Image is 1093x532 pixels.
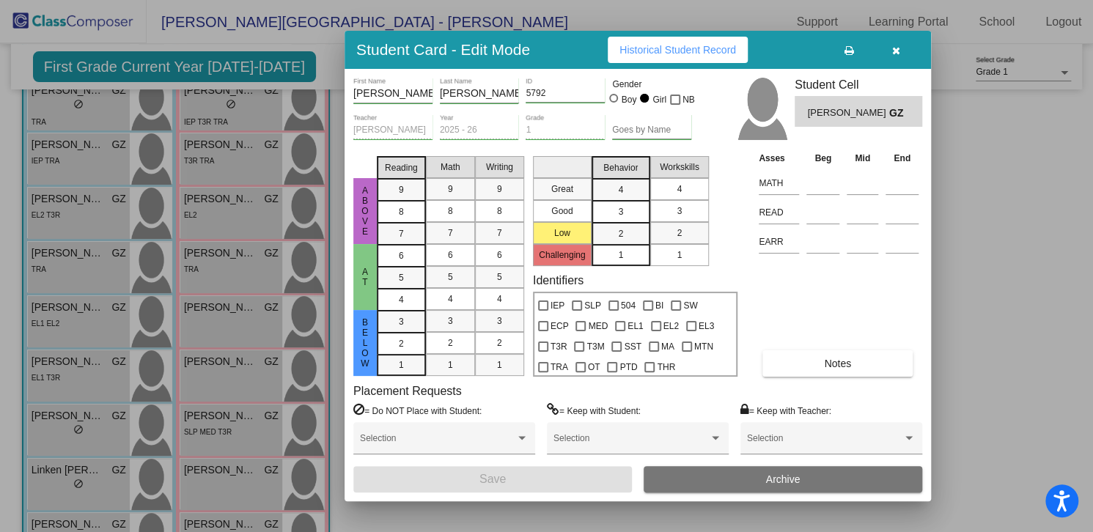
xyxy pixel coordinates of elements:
[399,271,404,284] span: 5
[547,403,641,418] label: = Keep with Student:
[621,297,636,314] span: 504
[603,161,638,174] span: Behavior
[353,403,482,418] label: = Do NOT Place with Student:
[497,336,502,350] span: 2
[762,350,913,377] button: Notes
[448,226,453,240] span: 7
[655,297,663,314] span: BI
[497,182,502,196] span: 9
[803,150,843,166] th: Beg
[628,317,643,335] span: EL1
[358,267,372,287] span: At
[657,358,675,376] span: THR
[399,358,404,372] span: 1
[661,338,674,355] span: MA
[699,317,714,335] span: EL3
[551,358,568,376] span: TRA
[624,338,641,355] span: SST
[755,150,803,166] th: Asses
[677,182,682,196] span: 4
[807,106,888,121] span: [PERSON_NAME]
[497,248,502,262] span: 6
[677,248,682,262] span: 1
[399,315,404,328] span: 3
[526,125,605,136] input: grade
[385,161,418,174] span: Reading
[766,473,801,485] span: Archive
[608,37,748,63] button: Historical Student Record
[356,40,530,59] h3: Student Card - Edit Mode
[644,466,922,492] button: Archive
[399,205,404,218] span: 8
[353,125,433,136] input: teacher
[448,204,453,218] span: 8
[677,204,682,218] span: 3
[448,248,453,262] span: 6
[440,125,519,136] input: year
[663,317,679,335] span: EL2
[889,106,910,121] span: GZ
[551,297,564,314] span: IEP
[358,185,372,237] span: Above
[618,183,623,196] span: 4
[551,338,567,355] span: T3R
[497,314,502,328] span: 3
[612,78,691,91] mat-label: Gender
[740,403,831,418] label: = Keep with Teacher:
[612,125,691,136] input: goes by name
[448,314,453,328] span: 3
[682,91,695,108] span: NB
[588,358,600,376] span: OT
[448,182,453,196] span: 9
[399,249,404,262] span: 6
[497,292,502,306] span: 4
[759,231,799,253] input: assessment
[448,270,453,284] span: 5
[677,226,682,240] span: 2
[399,227,404,240] span: 7
[526,89,605,99] input: Enter ID
[683,297,697,314] span: SW
[533,273,584,287] label: Identifiers
[619,358,637,376] span: PTD
[486,160,513,174] span: Writing
[795,78,922,92] h3: Student Cell
[399,337,404,350] span: 2
[843,150,882,166] th: Mid
[497,270,502,284] span: 5
[497,204,502,218] span: 8
[759,202,799,223] input: assessment
[694,338,713,355] span: MTN
[584,297,601,314] span: SLP
[588,317,608,335] span: MED
[551,317,569,335] span: ECP
[448,358,453,372] span: 1
[621,93,637,106] div: Boy
[618,227,623,240] span: 2
[497,358,502,372] span: 1
[618,248,623,262] span: 1
[399,183,404,196] span: 9
[399,293,404,306] span: 4
[586,338,604,355] span: T3M
[618,205,623,218] span: 3
[358,317,372,369] span: Below
[479,473,506,485] span: Save
[353,384,462,398] label: Placement Requests
[882,150,922,166] th: End
[619,44,736,56] span: Historical Student Record
[448,336,453,350] span: 2
[652,93,666,106] div: Girl
[759,172,799,194] input: assessment
[660,160,699,174] span: Workskills
[497,226,502,240] span: 7
[441,160,460,174] span: Math
[448,292,453,306] span: 4
[824,358,851,369] span: Notes
[353,466,632,492] button: Save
